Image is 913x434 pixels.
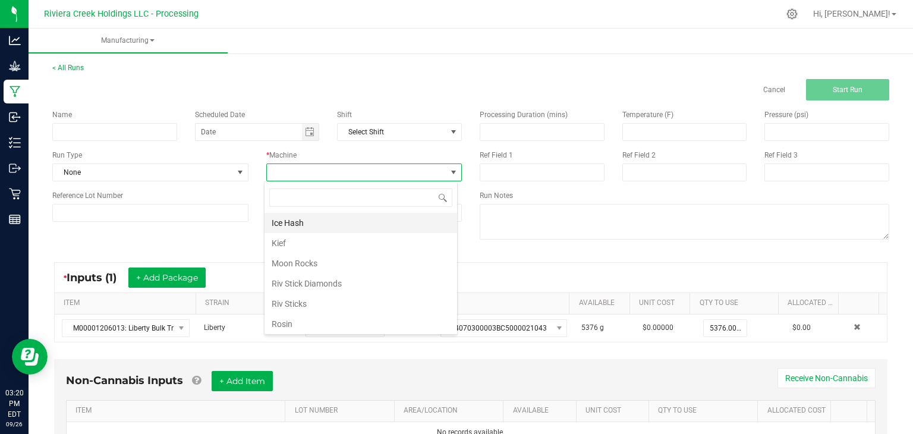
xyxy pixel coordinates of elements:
[788,298,834,308] a: Allocated CostSortable
[763,85,785,95] a: Cancel
[196,124,302,140] input: Date
[785,8,799,20] div: Manage settings
[9,188,21,200] inline-svg: Retail
[833,86,862,94] span: Start Run
[12,339,48,375] iframe: Resource center
[700,298,774,308] a: QTY TO USESortable
[265,273,457,294] li: Riv Stick Diamonds
[600,323,604,332] span: g
[66,374,183,387] span: Non-Cannabis Inputs
[9,213,21,225] inline-svg: Reports
[840,406,862,416] a: Sortable
[62,319,190,337] span: NO DATA FOUND
[806,79,889,100] button: Start Run
[337,123,462,141] span: NO DATA FOUND
[9,137,21,149] inline-svg: Inventory
[29,29,228,54] a: Manufacturing
[9,60,21,72] inline-svg: Grow
[639,298,685,308] a: Unit CostSortable
[29,36,228,46] span: Manufacturing
[265,213,457,233] li: Ice Hash
[764,111,808,119] span: Pressure (psi)
[337,111,352,119] span: Shift
[53,164,233,181] span: None
[192,374,201,387] a: Add Non-Cannabis items that were also consumed in the run (e.g. gloves and packaging); Also add N...
[480,191,513,200] span: Run Notes
[212,371,273,391] button: + Add Item
[581,323,598,332] span: 5376
[52,111,72,119] span: Name
[9,86,21,98] inline-svg: Manufacturing
[404,406,499,416] a: AREA/LOCATIONSortable
[622,151,656,159] span: Ref Field 2
[658,406,753,416] a: QTY TO USESortable
[643,323,673,332] span: $0.00000
[52,64,84,72] a: < All Runs
[622,111,673,119] span: Temperature (F)
[265,314,457,334] li: Rosin
[764,151,798,159] span: Ref Field 3
[9,111,21,123] inline-svg: Inbound
[295,406,390,416] a: LOT NUMBERSortable
[5,388,23,420] p: 03:20 PM EDT
[480,151,513,159] span: Ref Field 1
[9,34,21,46] inline-svg: Analytics
[585,406,644,416] a: Unit CostSortable
[398,298,565,308] a: PACKAGE IDSortable
[64,298,191,308] a: ITEMSortable
[265,294,457,314] li: Riv Sticks
[5,420,23,429] p: 09/26
[446,324,547,332] span: 1A4070300003BC5000021043
[205,298,291,308] a: STRAINSortable
[204,323,225,332] span: Liberty
[338,124,446,140] span: Select Shift
[265,233,457,253] li: Kief
[792,323,811,332] span: $0.00
[813,9,890,18] span: Hi, [PERSON_NAME]!
[265,253,457,273] li: Moon Rocks
[579,298,625,308] a: AVAILABLESortable
[52,150,82,161] span: Run Type
[67,271,128,284] span: Inputs (1)
[777,368,876,388] button: Receive Non-Cannabis
[513,406,572,416] a: AVAILABLESortable
[128,268,206,288] button: + Add Package
[302,124,319,140] span: Toggle calendar
[75,406,280,416] a: ITEMSortable
[269,151,297,159] span: Machine
[767,406,826,416] a: Allocated CostSortable
[62,320,174,336] span: M00001206013: Liberty Bulk Trim-Processor
[480,111,568,119] span: Processing Duration (mins)
[44,9,199,19] span: Riviera Creek Holdings LLC - Processing
[9,162,21,174] inline-svg: Outbound
[195,111,245,119] span: Scheduled Date
[848,298,874,308] a: Sortable
[52,191,123,200] span: Reference Lot Number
